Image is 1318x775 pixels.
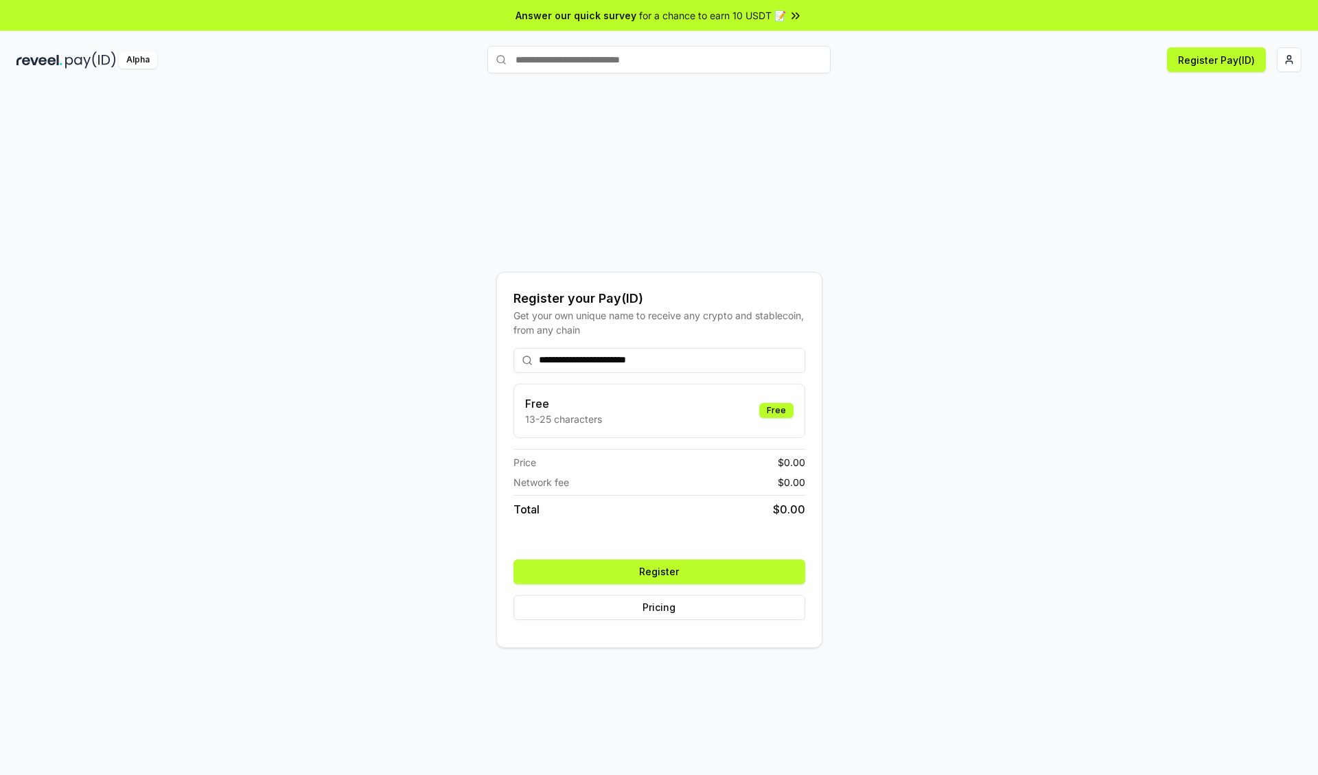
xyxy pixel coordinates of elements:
[513,455,536,470] span: Price
[513,475,569,489] span: Network fee
[513,559,805,584] button: Register
[513,289,805,308] div: Register your Pay(ID)
[525,395,602,412] h3: Free
[778,475,805,489] span: $ 0.00
[65,51,116,69] img: pay_id
[513,595,805,620] button: Pricing
[513,501,540,518] span: Total
[639,8,786,23] span: for a chance to earn 10 USDT 📝
[119,51,157,69] div: Alpha
[759,403,794,418] div: Free
[1167,47,1266,72] button: Register Pay(ID)
[525,412,602,426] p: 13-25 characters
[16,51,62,69] img: reveel_dark
[778,455,805,470] span: $ 0.00
[513,308,805,337] div: Get your own unique name to receive any crypto and stablecoin, from any chain
[516,8,636,23] span: Answer our quick survey
[773,501,805,518] span: $ 0.00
